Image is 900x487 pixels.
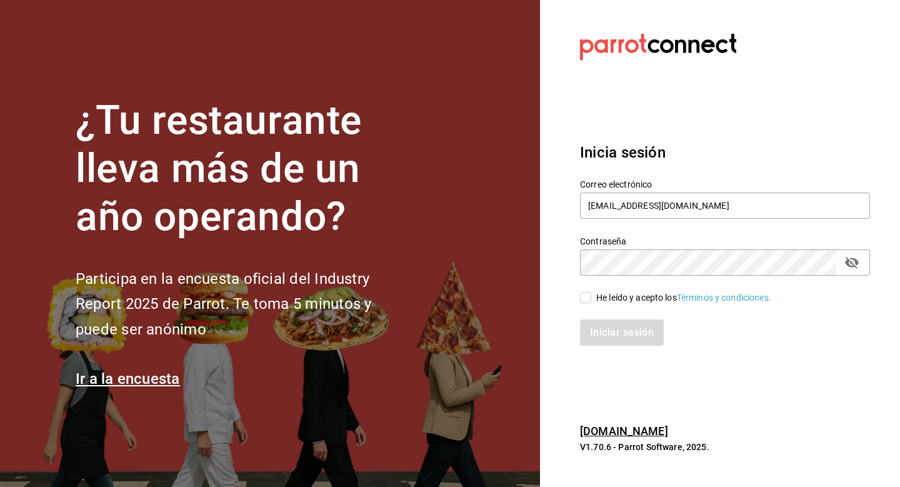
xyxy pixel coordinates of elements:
a: [DOMAIN_NAME] [580,424,668,438]
h2: Participa en la encuesta oficial del Industry Report 2025 de Parrot. Te toma 5 minutos y puede se... [76,266,413,343]
label: Contraseña [580,237,870,246]
button: passwordField [841,252,862,273]
p: V1.70.6 - Parrot Software, 2025. [580,441,870,453]
a: Términos y condiciones. [677,293,771,303]
input: Ingresa tu correo electrónico [580,193,870,219]
a: Ir a la encuesta [76,370,180,388]
h3: Inicia sesión [580,141,870,164]
div: He leído y acepto los [596,291,771,304]
h1: ¿Tu restaurante lleva más de un año operando? [76,97,413,241]
label: Correo electrónico [580,180,870,189]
